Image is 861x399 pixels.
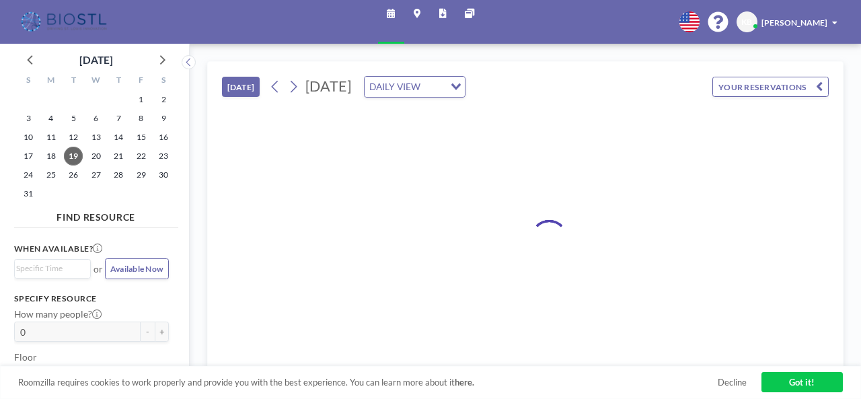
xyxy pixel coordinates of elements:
[64,109,83,128] span: Tuesday, August 5, 2025
[110,264,163,274] span: Available Now
[132,109,151,128] span: Friday, August 8, 2025
[64,128,83,147] span: Tuesday, August 12, 2025
[132,90,151,109] span: Friday, August 1, 2025
[42,166,61,184] span: Monday, August 25, 2025
[761,17,827,28] span: [PERSON_NAME]
[367,79,423,95] span: DAILY VIEW
[64,166,83,184] span: Tuesday, August 26, 2025
[18,377,718,388] span: Roomzilla requires cookies to work properly and provide you with the best experience. You can lea...
[154,147,173,166] span: Saturday, August 23, 2025
[455,377,474,388] a: here.
[109,109,128,128] span: Thursday, August 7, 2025
[42,147,61,166] span: Monday, August 18, 2025
[87,166,106,184] span: Wednesday, August 27, 2025
[63,73,85,90] div: T
[154,90,173,109] span: Saturday, August 2, 2025
[87,128,106,147] span: Wednesday, August 13, 2025
[85,73,107,90] div: W
[222,77,260,98] button: [DATE]
[305,77,351,95] span: [DATE]
[19,147,38,166] span: Sunday, August 17, 2025
[14,207,178,223] h4: FIND RESOURCE
[42,128,61,147] span: Monday, August 11, 2025
[132,147,151,166] span: Friday, August 22, 2025
[365,77,465,98] div: Search for option
[79,50,113,69] div: [DATE]
[141,322,155,341] button: -
[105,258,169,279] button: Available Now
[741,17,752,27] span: KB
[154,128,173,147] span: Saturday, August 16, 2025
[712,77,829,98] button: YOUR RESERVATIONS
[16,262,83,275] input: Search for option
[109,166,128,184] span: Thursday, August 28, 2025
[19,10,112,34] img: organization-logo
[154,109,173,128] span: Saturday, August 9, 2025
[87,147,106,166] span: Wednesday, August 20, 2025
[14,308,102,320] label: How many people?
[64,147,83,166] span: Tuesday, August 19, 2025
[155,322,169,341] button: +
[40,73,62,90] div: M
[19,109,38,128] span: Sunday, August 3, 2025
[424,79,443,95] input: Search for option
[17,73,40,90] div: S
[19,128,38,147] span: Sunday, August 10, 2025
[132,166,151,184] span: Friday, August 29, 2025
[14,351,37,363] label: Floor
[109,128,128,147] span: Thursday, August 14, 2025
[19,166,38,184] span: Sunday, August 24, 2025
[132,128,151,147] span: Friday, August 15, 2025
[718,377,747,388] a: Decline
[152,73,174,90] div: S
[14,293,169,303] h3: Specify resource
[154,166,173,184] span: Saturday, August 30, 2025
[19,184,38,203] span: Sunday, August 31, 2025
[42,109,61,128] span: Monday, August 4, 2025
[130,73,152,90] div: F
[109,147,128,166] span: Thursday, August 21, 2025
[93,263,103,275] span: or
[761,372,843,392] a: Got it!
[15,260,90,278] div: Search for option
[87,109,106,128] span: Wednesday, August 6, 2025
[108,73,130,90] div: T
